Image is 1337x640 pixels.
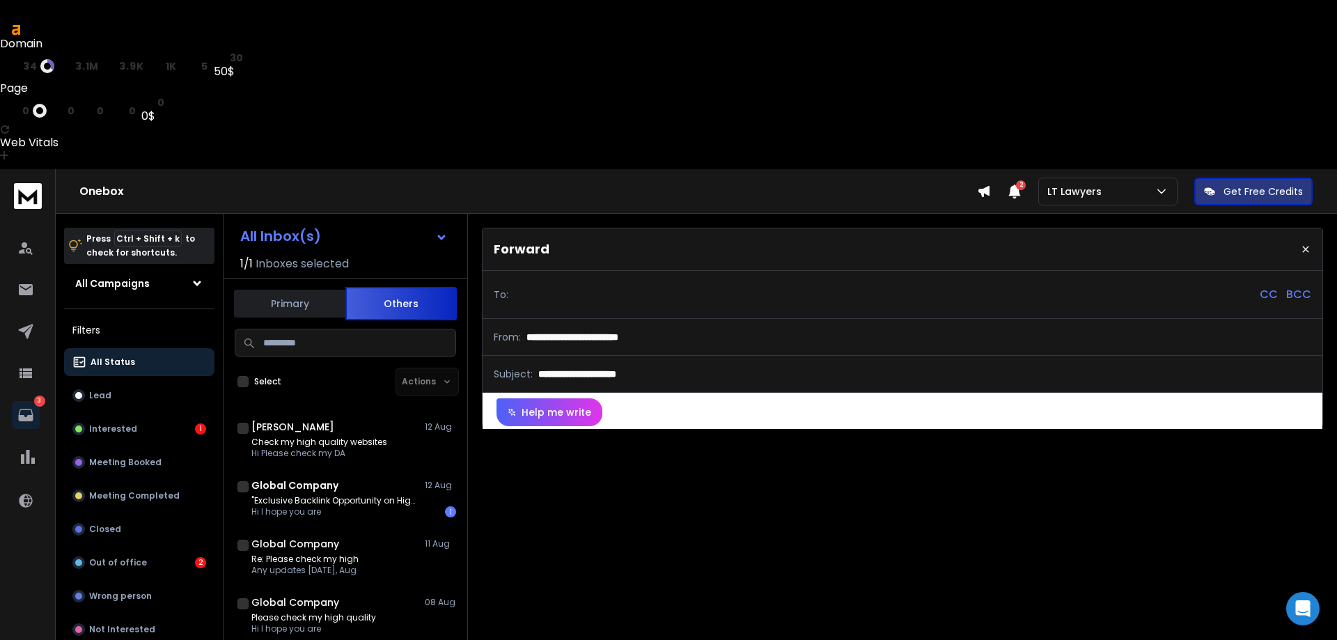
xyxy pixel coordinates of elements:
[251,420,334,434] h1: [PERSON_NAME]
[345,287,457,320] button: Others
[157,97,165,108] span: 0
[34,396,45,407] p: 3
[234,288,345,319] button: Primary
[254,376,281,387] label: Select
[60,61,72,72] span: ar
[195,557,206,568] div: 2
[425,480,456,491] p: 12 Aug
[7,59,54,73] a: dr34
[149,61,177,72] a: rd1K
[68,105,75,116] span: 0
[89,524,121,535] p: Closed
[251,554,359,565] p: Re: Please check my high
[80,105,93,116] span: rd
[80,105,104,116] a: rd0
[494,240,549,259] p: Forward
[64,270,214,297] button: All Campaigns
[240,229,321,243] h1: All Inbox(s)
[251,478,338,492] h1: Global Company
[64,348,214,376] button: All Status
[89,390,111,401] p: Lead
[240,256,253,272] span: 1 / 1
[12,401,40,429] a: 3
[129,105,136,116] span: 0
[425,421,456,432] p: 12 Aug
[89,457,162,468] p: Meeting Booked
[229,222,459,250] button: All Inbox(s)
[22,105,30,116] span: 0
[64,482,214,510] button: Meeting Completed
[251,565,359,576] p: Any updates [DATE], Aug
[119,61,143,72] span: 3.9K
[195,423,206,435] div: 1
[97,105,104,116] span: 0
[64,515,214,543] button: Closed
[214,52,244,63] a: st30
[251,537,339,551] h1: Global Company
[1223,185,1303,198] p: Get Free Credits
[52,105,75,116] a: rp0
[251,595,339,609] h1: Global Company
[494,367,533,381] p: Subject:
[109,105,125,116] span: kw
[114,231,182,247] span: Ctrl + Shift + k
[201,61,208,72] span: 5
[141,97,164,108] a: st0
[251,612,376,623] p: Please check my high quality
[251,448,387,459] p: Hi Please check my DA
[141,108,164,125] div: 0$
[425,597,456,608] p: 08 Aug
[75,276,150,290] h1: All Campaigns
[64,582,214,610] button: Wrong person
[149,61,162,72] span: rd
[64,549,214,577] button: Out of office2
[251,437,387,448] p: Check my high quality websites
[60,61,99,72] a: ar3.1M
[214,52,226,63] span: st
[7,104,47,118] a: ur0
[104,61,143,72] a: rp3.9K
[214,63,244,80] div: 50$
[230,52,244,63] span: 30
[91,357,135,368] p: All Status
[445,506,456,517] div: 1
[7,105,19,116] span: ur
[89,490,180,501] p: Meeting Completed
[64,320,214,340] h3: Filters
[52,105,64,116] span: rp
[86,232,195,260] p: Press to check for shortcuts.
[64,382,214,409] button: Lead
[494,288,508,302] p: To:
[64,448,214,476] button: Meeting Booked
[1047,185,1107,198] p: LT Lawyers
[166,61,177,72] span: 1K
[23,61,37,72] span: 34
[256,256,349,272] h3: Inboxes selected
[14,183,42,209] img: logo
[182,61,208,72] a: kw5
[1286,592,1320,625] div: Open Intercom Messenger
[182,61,198,72] span: kw
[89,624,155,635] p: Not Interested
[1286,286,1311,303] p: BCC
[7,61,20,72] span: dr
[141,97,154,108] span: st
[89,423,137,435] p: Interested
[1194,178,1313,205] button: Get Free Credits
[251,623,376,634] p: Hi I hope you are
[425,538,456,549] p: 11 Aug
[251,506,419,517] p: Hi I hope you are
[494,330,521,344] p: From:
[1260,286,1278,303] p: CC
[497,398,602,426] button: Help me write
[89,557,147,568] p: Out of office
[109,105,136,116] a: kw0
[75,61,99,72] span: 3.1M
[251,495,419,506] p: "Exclusive Backlink Opportunity on High-Authority
[104,61,116,72] span: rp
[89,591,152,602] p: Wrong person
[1016,180,1026,190] span: 2
[64,415,214,443] button: Interested1
[79,183,977,200] h1: Onebox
